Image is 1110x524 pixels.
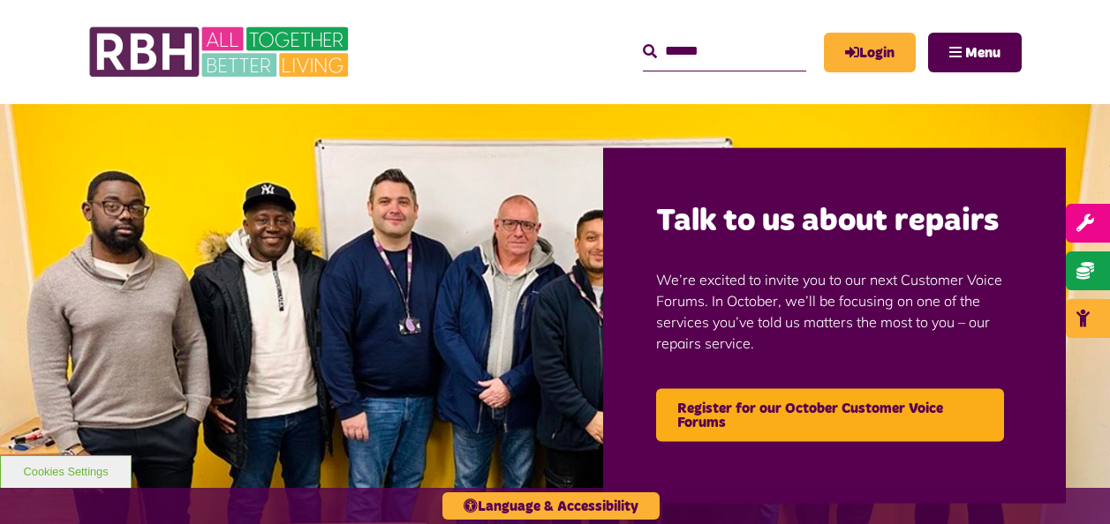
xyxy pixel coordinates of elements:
[656,201,1013,243] h2: Talk to us about repairs
[656,388,1004,441] a: Register for our October Customer Voice Forums
[88,18,353,86] img: RBH
[656,242,1013,379] p: We’re excited to invite you to our next Customer Voice Forums. In October, we’ll be focusing on o...
[965,46,1001,60] span: Menu
[928,33,1022,72] button: Navigation
[442,492,660,520] button: Language & Accessibility
[824,33,916,72] a: MyRBH
[1031,445,1110,524] iframe: Netcall Web Assistant for live chat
